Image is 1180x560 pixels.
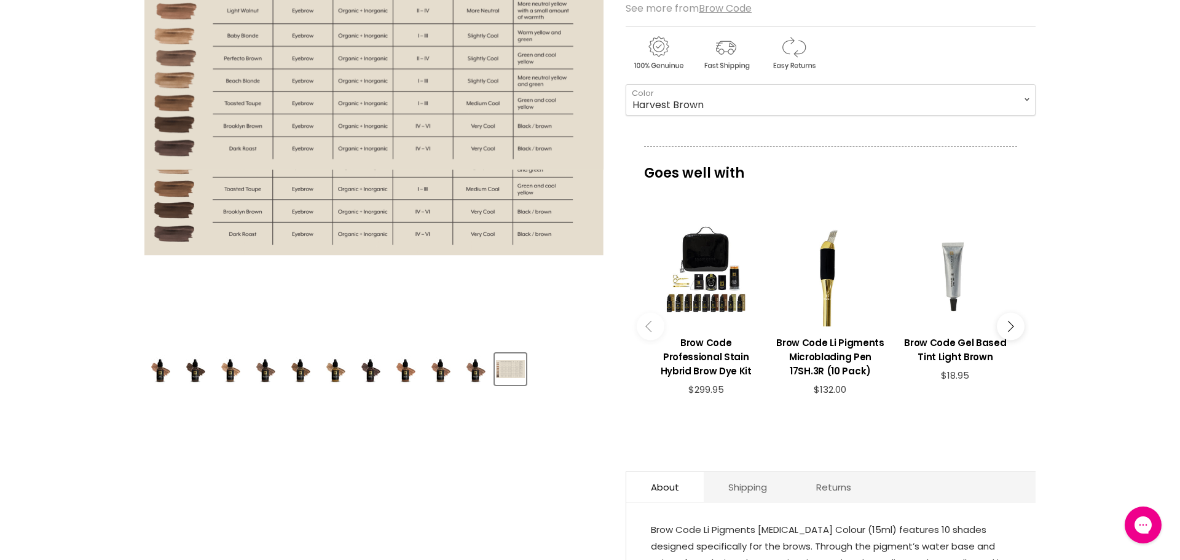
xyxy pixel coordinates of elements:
img: Brow Code Li Pigments [146,355,175,384]
a: View product:Brow Code Professional Stain Hybrid Brow Dye Kit [650,326,762,384]
img: genuine.gif [626,34,691,72]
img: Brow Code Li Pigments [356,355,385,384]
a: View product:Brow Code Li Pigments Microblading Pen 17SH.3R (10 Pack) [774,326,886,384]
button: Brow Code Li Pigments [179,353,211,385]
img: Brow Code Li Pigments [496,360,525,378]
button: Brow Code Li Pigments [355,353,386,385]
button: Brow Code Li Pigments [285,353,316,385]
a: About [626,472,704,502]
iframe: Gorgias live chat messenger [1119,502,1168,548]
img: Brow Code Li Pigments [286,355,315,384]
img: Brow Code Li Pigments [391,355,420,384]
button: Brow Code Li Pigments [495,353,526,385]
button: Brow Code Li Pigments [144,353,176,385]
h3: Brow Code Li Pigments Microblading Pen 17SH.3R (10 Pack) [774,336,886,378]
span: See more from [626,1,752,15]
a: Brow Code [699,1,752,15]
span: $132.00 [814,383,847,396]
img: Brow Code Li Pigments [181,355,210,384]
img: shipping.gif [693,34,758,72]
div: Product thumbnails [143,350,605,385]
button: Brow Code Li Pigments [460,353,491,385]
img: Brow Code Li Pigments [426,355,455,384]
button: Brow Code Li Pigments [214,353,246,385]
img: returns.gif [761,34,826,72]
h3: Brow Code Professional Stain Hybrid Brow Dye Kit [650,336,762,378]
span: $18.95 [941,369,969,382]
button: Brow Code Li Pigments [320,353,351,385]
a: Returns [792,472,876,502]
img: Brow Code Li Pigments [321,355,350,384]
img: Brow Code Li Pigments [461,355,490,384]
p: Goes well with [644,146,1017,187]
button: Brow Code Li Pigments [250,353,281,385]
button: Brow Code Li Pigments [390,353,421,385]
a: View product:Brow Code Gel Based Tint Light Brown [899,326,1011,370]
img: Brow Code Li Pigments [216,355,245,384]
button: Brow Code Li Pigments [425,353,456,385]
h3: Brow Code Gel Based Tint Light Brown [899,336,1011,364]
a: Shipping [704,472,792,502]
span: $299.95 [688,383,724,396]
img: Brow Code Li Pigments [251,355,280,384]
